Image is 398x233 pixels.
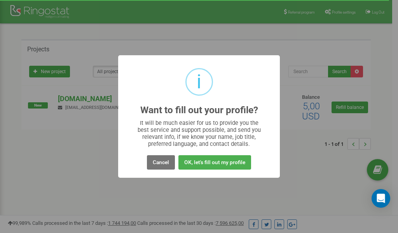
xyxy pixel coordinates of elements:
[134,119,265,147] div: It will be much easier for us to provide you the best service and support possible, and send you ...
[140,105,258,116] h2: Want to fill out your profile?
[372,189,390,208] div: Open Intercom Messenger
[147,155,175,170] button: Cancel
[178,155,251,170] button: OK, let's fill out my profile
[197,69,201,95] div: i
